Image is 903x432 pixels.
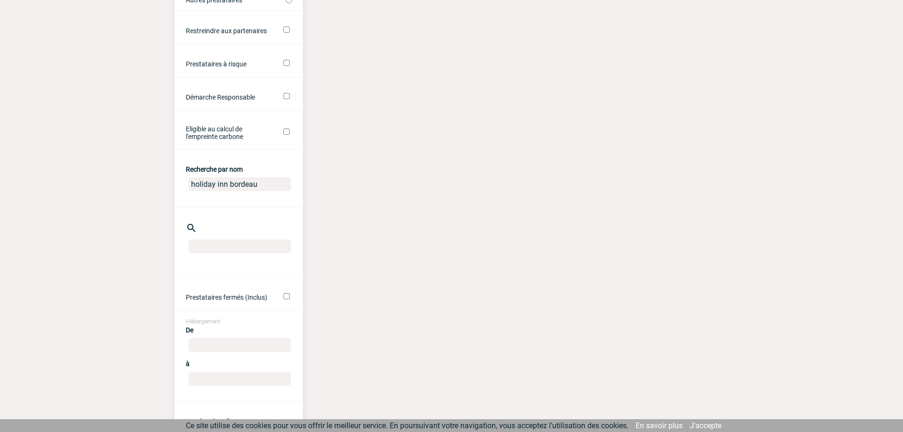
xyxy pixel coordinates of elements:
[186,294,271,301] label: Prestataires fermés (Inclus)
[186,27,271,35] label: Restreindre aux partenaires
[186,318,220,325] span: Hébergement
[690,421,721,430] a: J'accepte
[283,93,290,99] input: Démarche Responsable
[283,129,290,135] input: Eligible au calcul de l'empreinte carbone
[186,418,236,425] label: Nombre de salles
[186,60,271,68] label: Prestataires à risque
[186,125,271,140] label: Eligible au calcul de l'empreinte carbone
[186,165,243,173] label: Recherche par nom
[636,421,683,430] a: En savoir plus
[186,326,193,334] label: De
[186,222,197,234] img: search-24-px.png
[186,360,190,368] label: à
[186,93,271,101] label: Démarche Responsable
[186,421,629,430] span: Ce site utilise des cookies pour vous offrir le meilleur service. En poursuivant votre navigation...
